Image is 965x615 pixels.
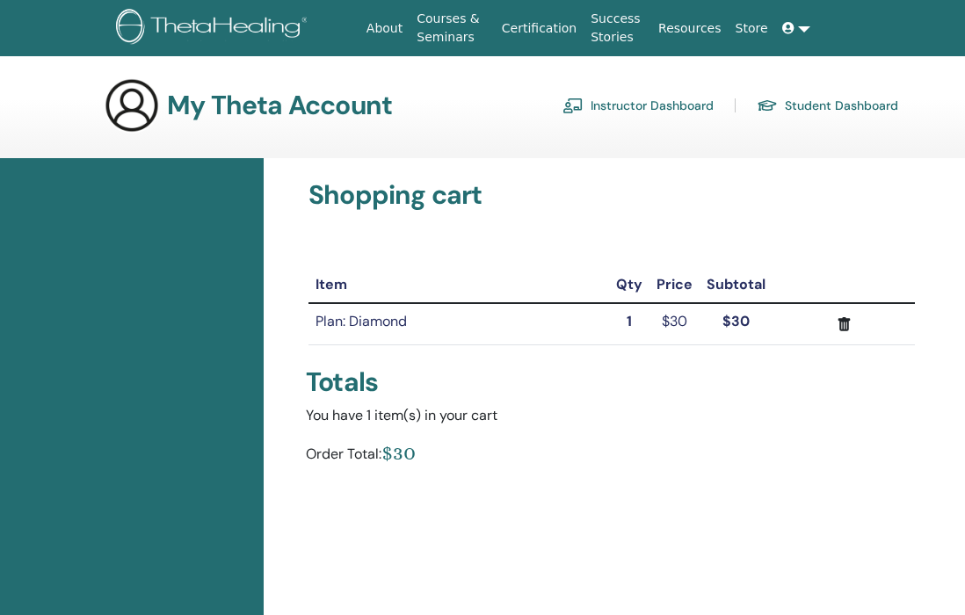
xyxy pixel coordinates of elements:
[757,98,778,113] img: graduation-cap.svg
[562,98,584,113] img: chalkboard-teacher.svg
[562,91,714,119] a: Instructor Dashboard
[410,3,495,54] a: Courses & Seminars
[729,12,775,45] a: Store
[651,12,729,45] a: Resources
[308,303,609,344] td: Plan: Diamond
[495,12,584,45] a: Certification
[306,366,918,398] div: Totals
[167,90,392,121] h3: My Theta Account
[627,312,632,330] strong: 1
[381,440,416,466] div: $30
[649,303,700,344] td: $30
[757,91,898,119] a: Student Dashboard
[359,12,410,45] a: About
[308,179,915,211] h3: Shopping cart
[306,405,918,426] div: You have 1 item(s) in your cart
[104,77,160,134] img: generic-user-icon.jpg
[306,440,381,473] div: Order Total:
[116,9,314,48] img: logo.png
[308,267,609,303] th: Item
[700,267,773,303] th: Subtotal
[584,3,651,54] a: Success Stories
[722,312,750,330] strong: $30
[609,267,649,303] th: Qty
[649,267,700,303] th: Price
